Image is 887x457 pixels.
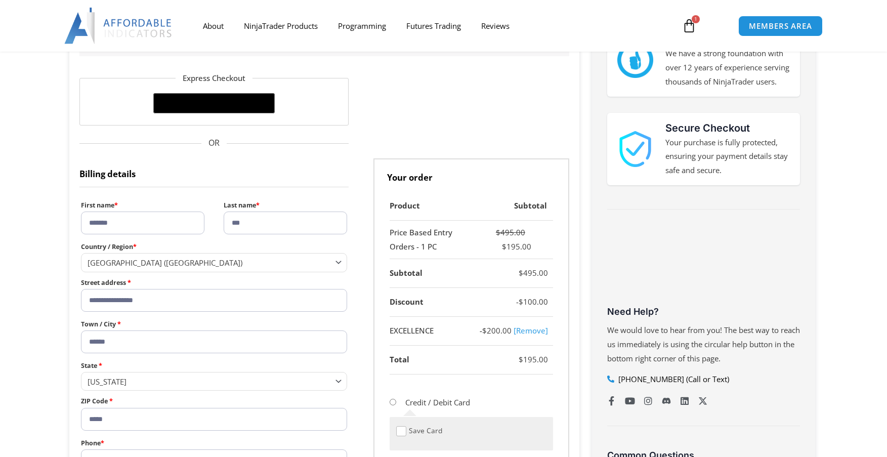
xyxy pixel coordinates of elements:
[396,14,471,37] a: Futures Trading
[193,14,670,37] nav: Menu
[81,253,348,272] span: Country / Region
[328,14,396,37] a: Programming
[88,258,332,268] span: United States (US)
[692,15,700,23] span: 1
[390,221,478,260] td: Price Based Entry Orders - 1 PC
[616,372,729,387] span: [PHONE_NUMBER] (Call or Text)
[88,377,332,387] span: North Carolina
[519,354,523,364] span: $
[153,93,275,113] button: Buy with GPay
[81,359,348,372] label: State
[390,192,478,221] th: Product
[81,199,204,212] label: First name
[390,354,409,364] strong: Total
[81,276,348,289] label: Street address
[405,397,470,407] label: Credit / Debit Card
[176,71,252,86] legend: Express Checkout
[665,47,790,89] p: We have a strong foundation with over 12 years of experience serving thousands of NinjaTrader users.
[81,318,348,330] label: Town / City
[749,22,812,30] span: MEMBERS AREA
[617,42,653,78] img: mark thumbs good 43913 | Affordable Indicators – NinjaTrader
[79,136,349,151] span: OR
[224,199,347,212] label: Last name
[617,131,653,167] img: 1000913 | Affordable Indicators – NinjaTrader
[519,297,523,307] span: $
[607,325,800,363] span: We would love to hear from you! The best way to reach us immediately is using the circular help b...
[665,120,790,136] h3: Secure Checkout
[516,297,519,307] span: -
[496,227,525,237] bdi: 495.00
[519,354,548,364] bdi: 195.00
[81,437,348,449] label: Phone
[373,158,569,192] h3: Your order
[81,240,348,253] label: Country / Region
[234,14,328,37] a: NinjaTrader Products
[390,317,478,346] th: EXCELLENCE
[514,325,548,336] a: Remove excellence coupon
[471,14,520,37] a: Reviews
[81,372,348,391] span: State
[665,136,790,178] p: Your purchase is fully protected, ensuring your payment details stay safe and secure.
[64,8,173,44] img: LogoAI | Affordable Indicators – NinjaTrader
[502,241,506,252] span: $
[478,192,553,221] th: Subtotal
[496,227,500,237] span: $
[478,317,553,346] td: -
[409,426,442,436] label: Save Card
[607,227,800,303] iframe: Customer reviews powered by Trustpilot
[738,16,823,36] a: MEMBERS AREA
[519,297,548,307] bdi: 100.00
[193,14,234,37] a: About
[79,158,349,187] h3: Billing details
[502,241,531,252] bdi: 195.00
[482,325,487,336] span: $
[607,306,800,317] h3: Need Help?
[482,325,512,336] span: 200.00
[390,268,423,278] strong: Subtotal
[390,288,478,317] th: Discount
[519,268,523,278] span: $
[519,268,548,278] bdi: 495.00
[81,395,348,407] label: ZIP Code
[667,11,711,40] a: 1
